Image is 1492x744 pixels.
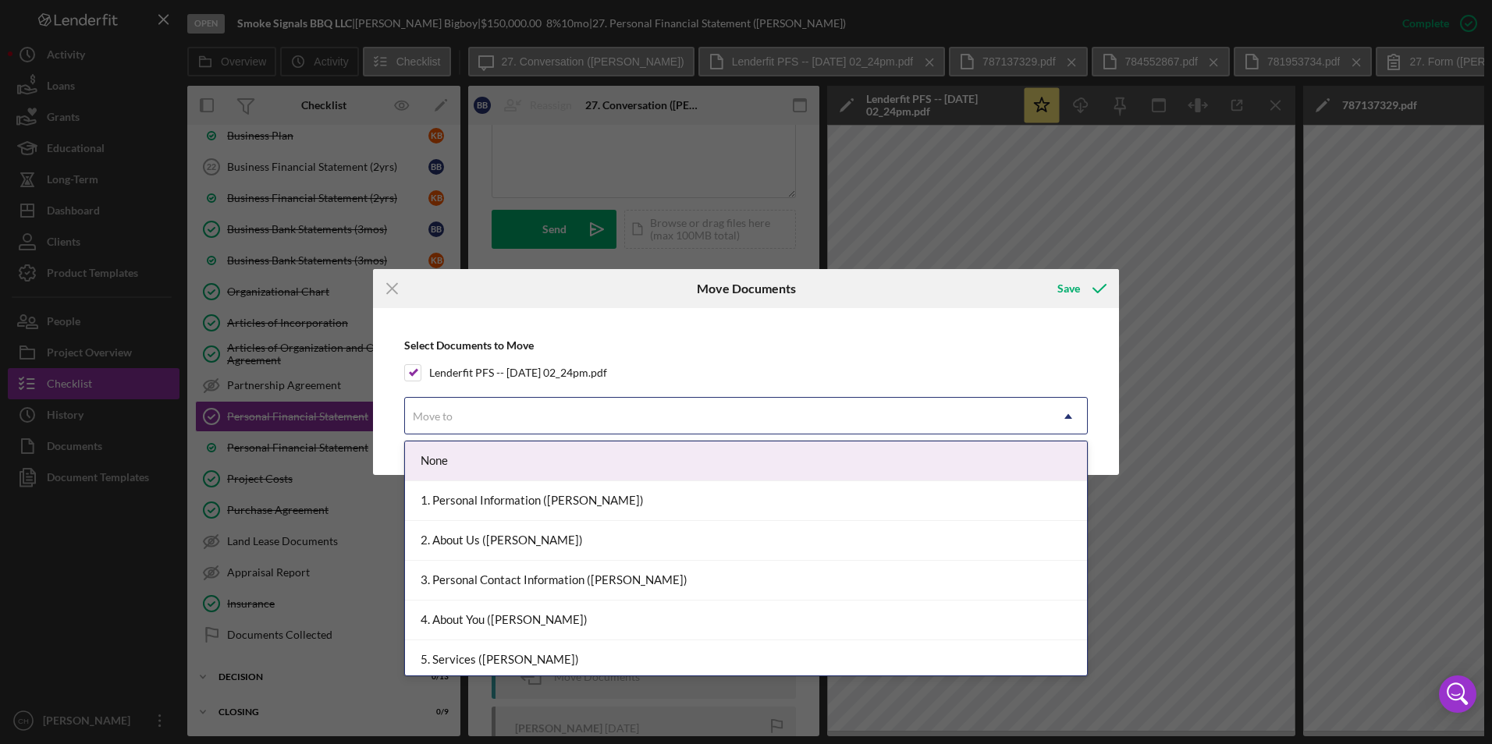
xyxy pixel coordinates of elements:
div: 2. About Us ([PERSON_NAME]) [405,521,1087,561]
div: 3. Personal Contact Information ([PERSON_NAME]) [405,561,1087,601]
button: Save [1042,273,1119,304]
div: 4. About You ([PERSON_NAME]) [405,601,1087,640]
h6: Move Documents [697,282,796,296]
div: Move to [413,410,453,423]
div: 5. Services ([PERSON_NAME]) [405,640,1087,680]
div: None [405,441,1087,481]
div: 1. Personal Information ([PERSON_NAME]) [405,481,1087,521]
div: Save [1057,273,1080,304]
b: Select Documents to Move [404,338,534,352]
label: Lenderfit PFS -- [DATE] 02_24pm.pdf [429,365,607,381]
div: Open Intercom Messenger [1439,675,1476,713]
